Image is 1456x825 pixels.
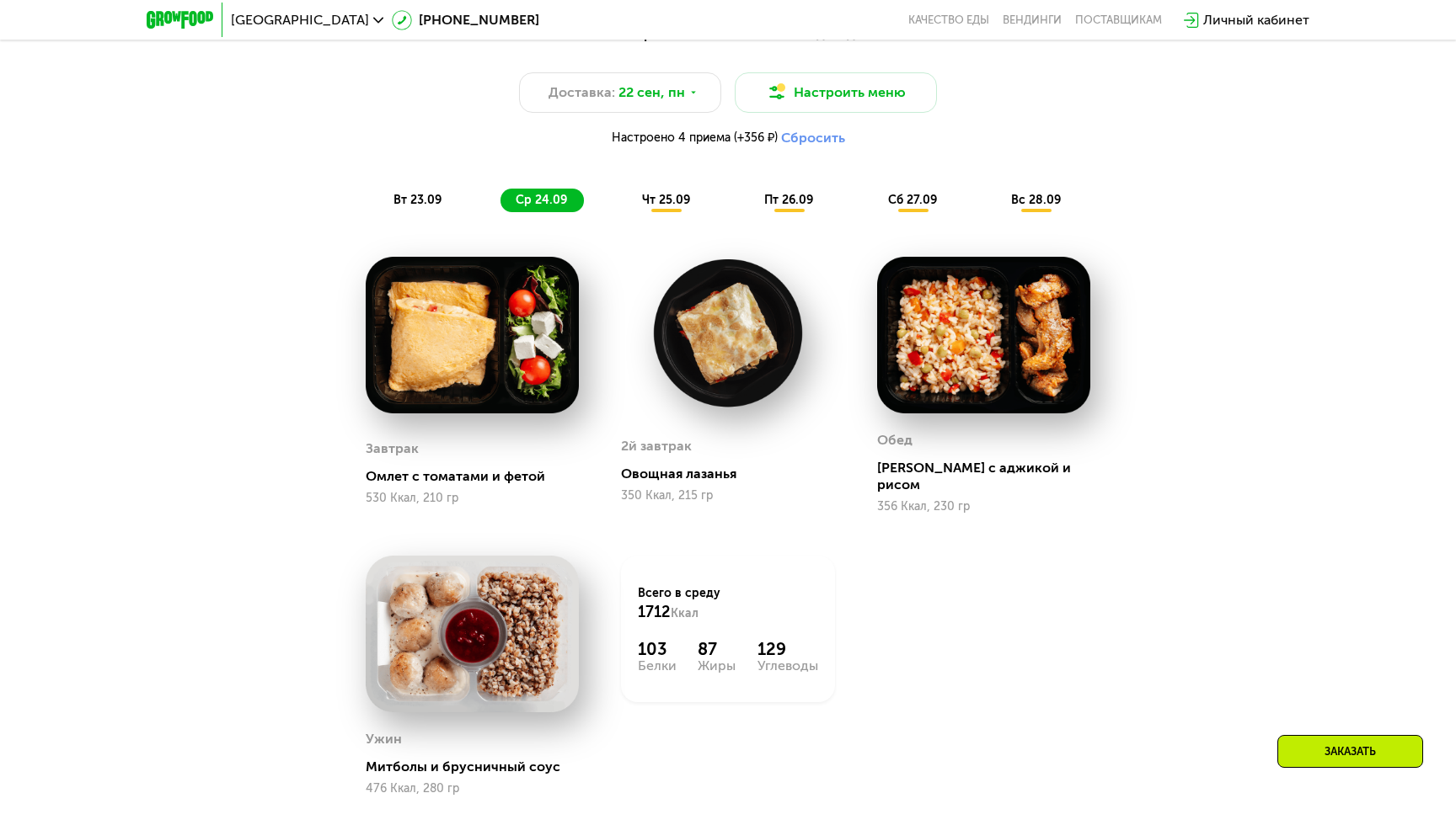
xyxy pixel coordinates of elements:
[638,659,677,673] div: Белки
[366,492,579,505] div: 530 Ккал, 210 гр
[621,434,692,459] div: 2й завтрак
[612,132,778,144] span: Настроено 4 приема (+356 ₽)
[366,436,419,461] div: Завтрак
[621,489,834,503] div: 350 Ккал, 215 гр
[908,13,989,27] a: Качество еды
[516,193,567,207] span: ср 24.09
[698,639,736,659] div: 87
[877,460,1104,493] div: [PERSON_NAME] с аджикой и рисом
[621,466,848,482] div: Овощная лазанья
[1075,13,1162,27] div: поставщикам
[877,500,1090,514] div: 356 Ккал, 230 гр
[366,468,592,485] div: Омлет с томатами и фетой
[1003,13,1062,27] a: Вендинги
[764,193,813,207] span: пт 26.09
[642,193,690,207] span: чт 25.09
[231,13,369,27] span: [GEOGRAPHIC_DATA]
[781,130,845,146] button: Сбросить
[735,72,937,113] button: Настроить меню
[757,639,818,659] div: 129
[757,659,818,673] div: Углеводы
[366,782,579,796] div: 476 Ккал, 280 гр
[549,82,615,103] span: Доставка:
[877,428,913,453] div: Обед
[638,603,671,621] span: 1712
[393,193,442,207] span: вт 23.09
[1011,193,1061,207] span: вс 28.09
[366,758,592,775] div: Митболы и брусничный соус
[366,727,402,752] div: Ужин
[698,659,736,673] div: Жиры
[671,606,699,620] span: Ккал
[392,10,539,30] a: [PHONE_NUMBER]
[618,82,685,103] span: 22 сен, пн
[638,585,817,622] div: Всего в среду
[888,193,937,207] span: сб 27.09
[1203,10,1309,30] div: Личный кабинет
[638,639,677,659] div: 103
[1277,735,1423,768] div: Заказать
